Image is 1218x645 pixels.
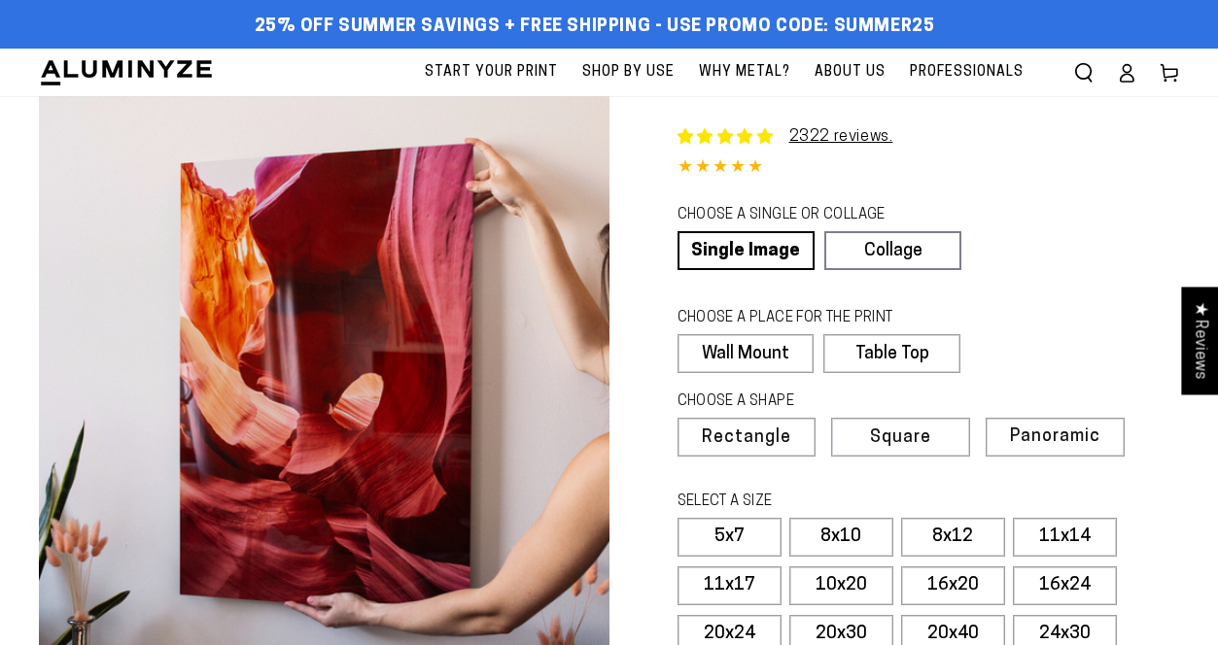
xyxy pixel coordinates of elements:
a: Shop By Use [573,49,684,96]
label: 10x20 [789,566,893,605]
label: 11x14 [1013,518,1117,557]
div: Click to open Judge.me floating reviews tab [1181,287,1218,394]
span: Start Your Print [425,60,558,85]
span: 25% off Summer Savings + Free Shipping - Use Promo Code: SUMMER25 [255,17,935,38]
legend: CHOOSE A PLACE FOR THE PRINT [678,308,943,329]
legend: CHOOSE A SHAPE [678,391,946,413]
label: Table Top [823,334,960,373]
a: Start Your Print [415,49,568,96]
span: Square [870,429,931,447]
legend: SELECT A SIZE [678,492,971,513]
label: 11x17 [678,566,782,605]
label: Wall Mount [678,334,815,373]
a: Why Metal? [689,49,800,96]
div: 4.85 out of 5.0 stars [678,154,1180,183]
span: Rectangle [702,429,791,447]
label: 16x24 [1013,566,1117,605]
a: 2322 reviews. [789,129,893,145]
a: Professionals [900,49,1033,96]
summary: Search our site [1062,51,1105,94]
legend: CHOOSE A SINGLE OR COLLAGE [678,205,944,226]
span: Why Metal? [699,60,790,85]
label: 8x10 [789,518,893,557]
label: 5x7 [678,518,782,557]
span: Shop By Use [582,60,675,85]
a: About Us [805,49,895,96]
a: Single Image [678,231,815,270]
span: About Us [815,60,886,85]
label: 16x20 [901,566,1005,605]
a: Collage [824,231,961,270]
img: Aluminyze [39,58,214,87]
label: 8x12 [901,518,1005,557]
span: Professionals [910,60,1024,85]
span: Panoramic [1010,427,1100,446]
